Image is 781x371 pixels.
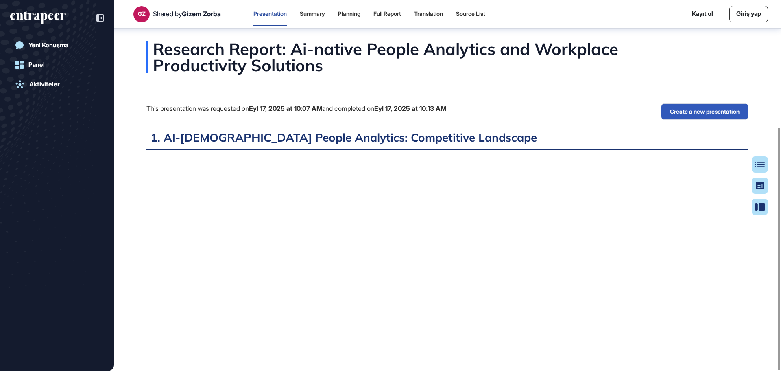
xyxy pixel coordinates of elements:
[456,11,485,18] div: Source List
[729,6,768,22] a: Giriş yap
[182,10,221,18] span: Gizem Zorba
[29,81,60,88] div: Aktiviteler
[146,130,748,150] h2: 1. AI-[DEMOGRAPHIC_DATA] People Analytics: Competitive Landscape
[153,10,221,18] div: Shared by
[373,11,401,18] div: Full Report
[10,11,66,24] div: entrapeer-logo
[338,11,360,18] div: Planning
[138,11,146,17] div: GZ
[146,103,446,114] div: This presentation was requested on and completed on
[249,104,322,112] b: Eyl 17, 2025 at 10:07 AM
[374,104,446,112] b: Eyl 17, 2025 at 10:13 AM
[661,103,748,120] button: Create a new presentation
[692,9,713,19] a: Kayıt ol
[28,42,68,49] div: Yeni Konuşma
[28,61,45,68] div: Panel
[300,11,325,18] div: Summary
[253,11,287,18] div: Presentation
[414,11,443,18] div: Translation
[146,41,748,73] div: Research Report: Ai-native People Analytics and Workplace Productivity Solutions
